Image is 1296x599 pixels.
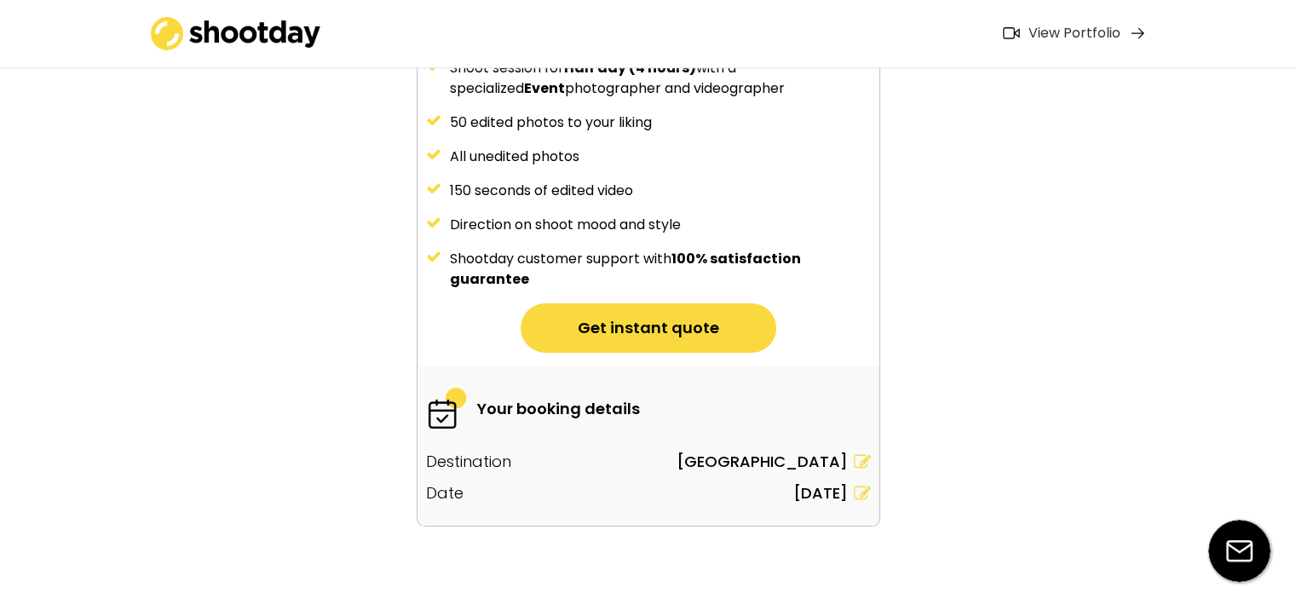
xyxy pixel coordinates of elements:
[426,481,464,504] div: Date
[450,58,871,99] div: Shoot session for with a specialized photographer and videographer
[677,450,848,473] div: [GEOGRAPHIC_DATA]
[450,215,871,235] div: Direction on shoot mood and style
[450,249,871,290] div: Shootday customer support with
[524,78,565,98] strong: Event
[450,249,804,289] strong: 100% satisfaction guarantee
[1208,520,1270,582] img: email-icon%20%281%29.svg
[151,17,321,50] img: shootday_logo.png
[1003,27,1020,39] img: Icon%20feather-video%402x.png
[426,450,511,473] div: Destination
[477,397,640,420] div: Your booking details
[1028,25,1120,43] div: View Portfolio
[450,147,871,167] div: All unedited photos
[793,481,848,504] div: [DATE]
[426,388,469,429] img: 6-fast.svg
[450,112,871,133] div: 50 edited photos to your liking
[450,181,871,201] div: 150 seconds of edited video
[521,303,776,353] button: Get instant quote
